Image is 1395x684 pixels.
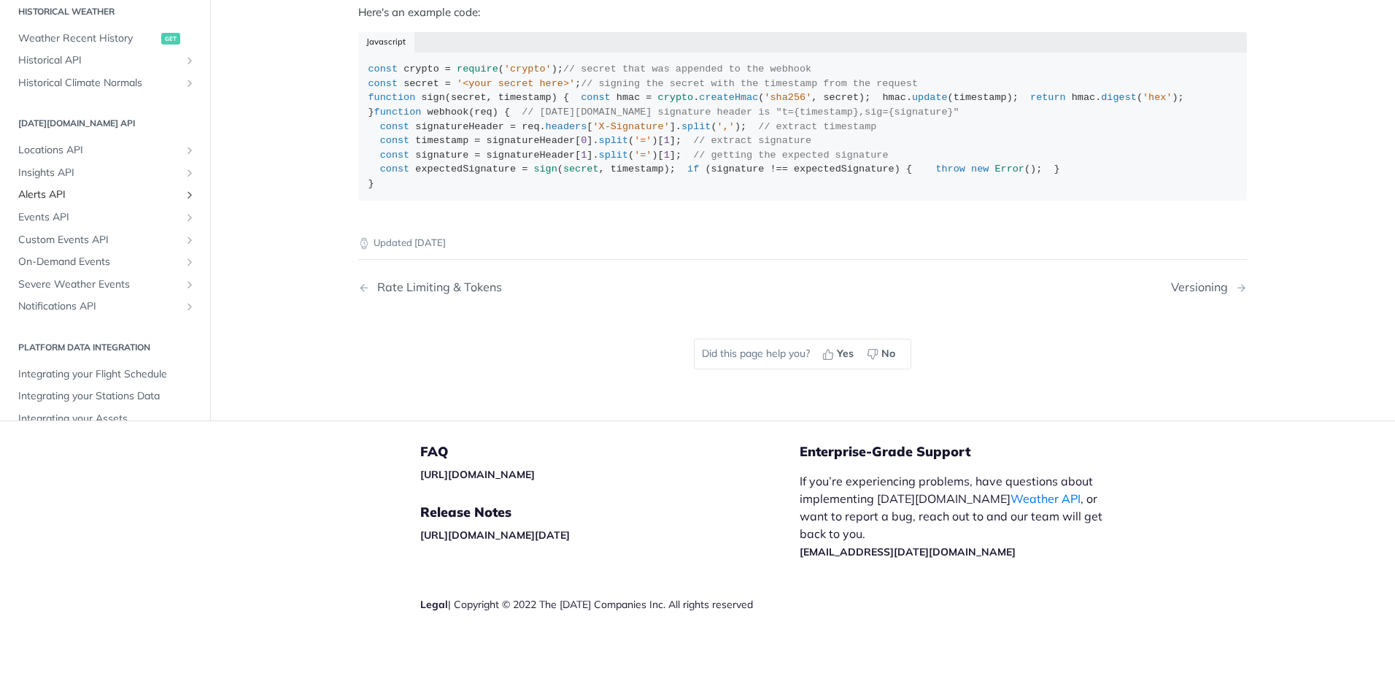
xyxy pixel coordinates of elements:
[18,232,180,247] span: Custom Events API
[11,273,199,295] a: Severe Weather EventsShow subpages for Severe Weather Events
[184,145,196,156] button: Show subpages for Locations API
[11,341,199,354] h2: Platform DATA integration
[18,299,180,314] span: Notifications API
[646,92,652,103] span: =
[415,164,516,174] span: expectedSignature
[420,529,570,542] a: [URL][DOMAIN_NAME][DATE]
[658,92,694,103] span: crypto
[11,408,199,430] a: Integrating your Assets
[420,504,800,521] h5: Release Notes
[581,150,587,161] span: 1
[474,107,492,118] span: req
[1171,280,1247,294] a: Next Page: Versioning
[11,296,199,318] a: Notifications APIShow subpages for Notifications API
[184,278,196,290] button: Show subpages for Severe Weather Events
[11,385,199,407] a: Integrating your Stations Data
[563,164,599,174] span: secret
[18,366,196,381] span: Integrating your Flight Schedule
[374,107,422,118] span: function
[184,234,196,245] button: Show subpages for Custom Events API
[18,389,196,404] span: Integrating your Stations Data
[415,121,504,132] span: signatureHeader
[415,135,468,146] span: timestamp
[403,78,439,89] span: secret
[11,228,199,250] a: Custom Events APIShow subpages for Custom Events API
[184,55,196,66] button: Show subpages for Historical API
[581,92,611,103] span: const
[533,164,557,174] span: sign
[11,207,199,228] a: Events APIShow subpages for Events API
[11,50,199,72] a: Historical APIShow subpages for Historical API
[11,161,199,183] a: Insights APIShow subpages for Insights API
[368,64,398,74] span: const
[420,598,448,611] a: Legal
[18,210,180,225] span: Events API
[415,150,468,161] span: signature
[184,166,196,178] button: Show subpages for Insights API
[368,92,416,103] span: function
[403,64,439,74] span: crypto
[837,346,854,361] span: Yes
[717,121,735,132] span: ','
[380,121,410,132] span: const
[800,443,1141,461] h5: Enterprise-Grade Support
[599,135,629,146] span: split
[487,150,576,161] span: signatureHeader
[428,107,469,118] span: webhook
[935,164,965,174] span: throw
[474,135,480,146] span: =
[693,150,888,161] span: // getting the expected signature
[546,121,587,132] span: headers
[184,77,196,88] button: Show subpages for Historical Climate Normals
[862,343,903,365] button: No
[420,597,800,612] div: | Copyright © 2022 The [DATE] Companies Inc. All rights reserved
[611,164,664,174] span: timestamp
[487,135,576,146] span: signatureHeader
[184,212,196,223] button: Show subpages for Events API
[11,139,199,161] a: Locations APIShow subpages for Locations API
[421,92,444,103] span: sign
[687,164,699,174] span: if
[882,92,905,103] span: hmac
[504,64,552,74] span: 'crypto'
[18,188,180,202] span: Alerts API
[817,343,862,365] button: Yes
[1072,92,1095,103] span: hmac
[161,32,180,44] span: get
[18,412,196,426] span: Integrating your Assets
[18,31,158,45] span: Weather Recent History
[184,189,196,201] button: Show subpages for Alerts API
[445,64,451,74] span: =
[11,251,199,273] a: On-Demand EventsShow subpages for On-Demand Events
[380,150,410,161] span: const
[510,121,516,132] span: =
[681,121,711,132] span: split
[18,277,180,291] span: Severe Weather Events
[711,164,764,174] span: signature
[1171,280,1235,294] div: Versioning
[664,150,670,161] span: 1
[694,339,911,369] div: Did this page help you?
[368,62,1237,191] div: ( ); ; ( , ) { . ( , ); . ( ); . ( ); } ( ) { . [ ]. ( ); [ ]. ( )[ ]; [ ]. ( )[ ]; ( , ); ( ) { ...
[368,78,398,89] span: const
[599,150,629,161] span: split
[912,92,948,103] span: update
[18,53,180,68] span: Historical API
[994,164,1024,174] span: Error
[11,72,199,93] a: Historical Climate NormalsShow subpages for Historical Climate Normals
[522,164,528,174] span: =
[370,280,502,294] div: Rate Limiting & Tokens
[474,150,480,161] span: =
[18,165,180,180] span: Insights API
[420,443,800,461] h5: FAQ
[1101,92,1137,103] span: digest
[18,75,180,90] span: Historical Climate Normals
[764,92,811,103] span: 'sha256'
[1143,92,1172,103] span: 'hex'
[699,92,758,103] span: createHmac
[457,78,575,89] span: '<your secret here>'
[358,280,739,294] a: Previous Page: Rate Limiting & Tokens
[1030,92,1066,103] span: return
[881,346,895,361] span: No
[380,164,410,174] span: const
